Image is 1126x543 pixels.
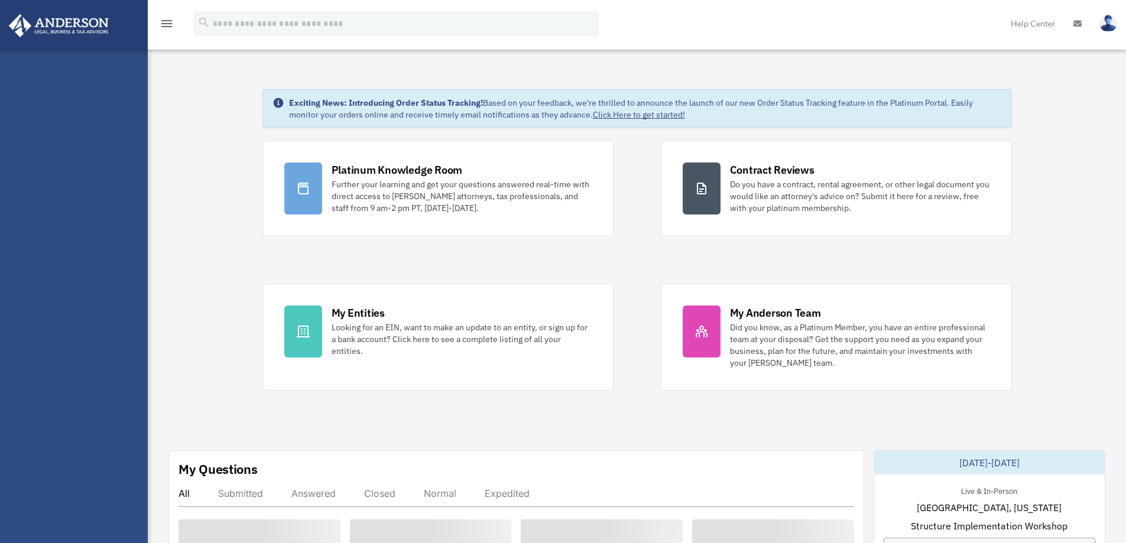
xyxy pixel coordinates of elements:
[874,451,1105,474] div: [DATE]-[DATE]
[289,97,1002,121] div: Based on your feedback, we're thrilled to announce the launch of our new Order Status Tracking fe...
[364,487,395,499] div: Closed
[289,97,483,108] strong: Exciting News: Introducing Order Status Tracking!
[917,500,1062,515] span: [GEOGRAPHIC_DATA], [US_STATE]
[262,284,614,391] a: My Entities Looking for an EIN, want to make an update to an entity, or sign up for a bank accoun...
[332,162,463,177] div: Platinum Knowledge Room
[730,162,815,177] div: Contract Reviews
[332,178,592,214] div: Further your learning and get your questions answered real-time with direct access to [PERSON_NAM...
[291,487,336,499] div: Answered
[332,321,592,357] div: Looking for an EIN, want to make an update to an entity, or sign up for a bank account? Click her...
[197,16,210,29] i: search
[424,487,456,499] div: Normal
[1099,15,1117,32] img: User Pic
[179,460,258,478] div: My Questions
[332,305,385,320] div: My Entities
[730,321,990,369] div: Did you know, as a Platinum Member, you have an entire professional team at your disposal? Get th...
[160,21,174,31] a: menu
[5,14,112,37] img: Anderson Advisors Platinum Portal
[160,17,174,31] i: menu
[661,284,1012,391] a: My Anderson Team Did you know, as a Platinum Member, you have an entire professional team at your...
[911,519,1067,533] span: Structure Implementation Workshop
[593,109,685,120] a: Click Here to get started!
[262,141,614,236] a: Platinum Knowledge Room Further your learning and get your questions answered real-time with dire...
[661,141,1012,236] a: Contract Reviews Do you have a contract, rental agreement, or other legal document you would like...
[485,487,530,499] div: Expedited
[730,305,821,320] div: My Anderson Team
[218,487,263,499] div: Submitted
[730,178,990,214] div: Do you have a contract, rental agreement, or other legal document you would like an attorney's ad...
[179,487,190,499] div: All
[952,484,1027,496] div: Live & In-Person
